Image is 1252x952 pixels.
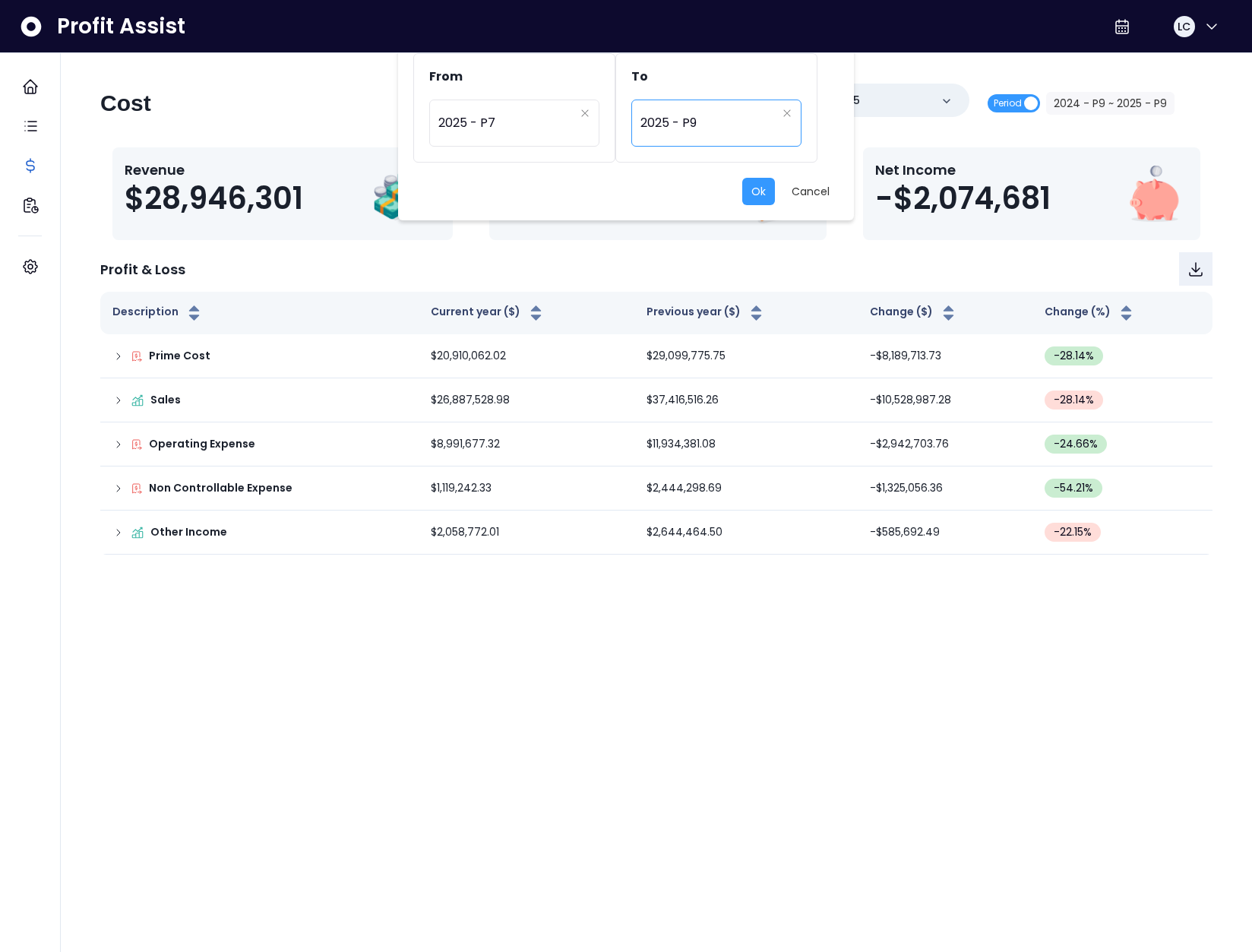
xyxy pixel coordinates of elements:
button: Clear [782,106,792,121]
span: Profit Assist [57,13,185,40]
svg: close [580,109,590,118]
button: Ok [742,178,775,205]
span: To [631,68,648,85]
span: LC [1178,19,1190,34]
svg: close [782,109,792,118]
button: Clear [580,106,590,121]
span: 2025 - P9 [640,106,776,141]
button: Cancel [782,178,839,205]
span: From [429,68,463,85]
span: 2025 - P7 [438,106,574,141]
